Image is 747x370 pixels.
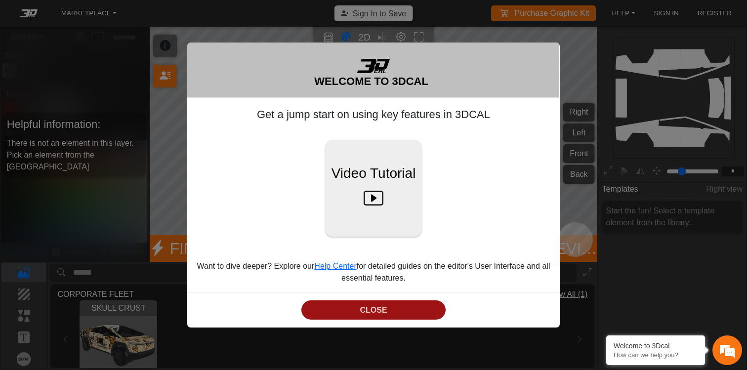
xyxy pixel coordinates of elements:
[332,163,416,184] span: Video Tutorial
[614,351,698,359] p: How can we help you?
[314,73,428,89] h5: WELCOME TO 3DCAL
[301,300,446,320] button: CLOSE
[614,342,698,350] div: Welcome to 3Dcal
[195,106,552,123] h5: Get a jump start on using key features in 3DCAL
[325,140,422,237] button: Video Tutorial
[195,260,552,284] p: Want to dive deeper? Explore our for detailed guides on the editor's User Interface and all essen...
[314,262,356,270] a: Help Center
